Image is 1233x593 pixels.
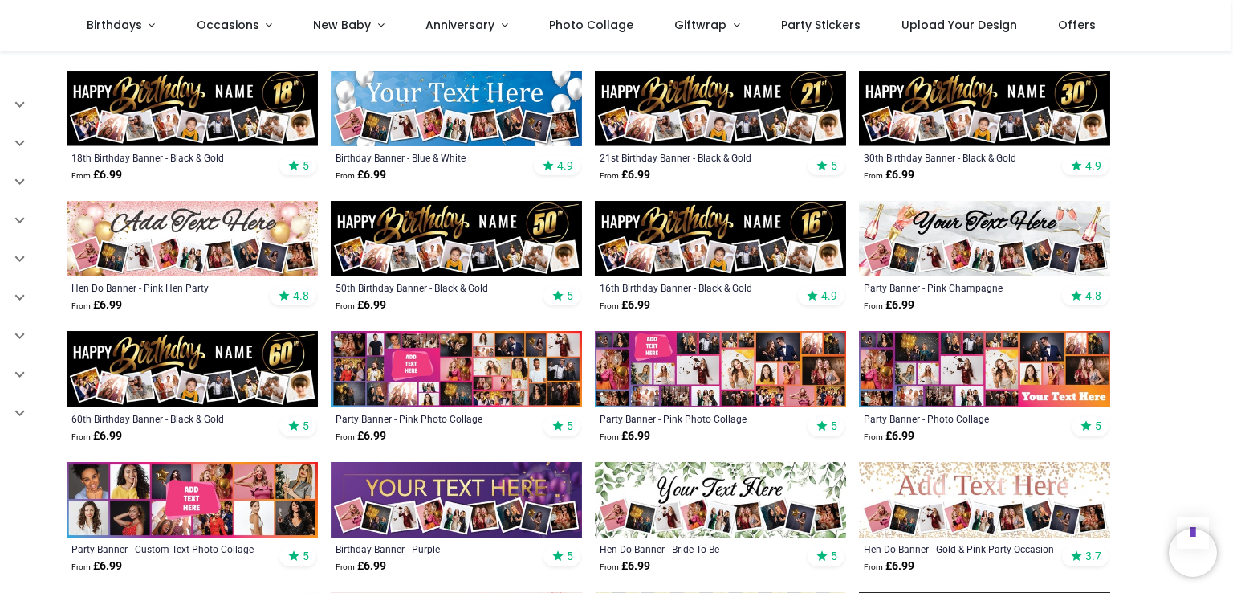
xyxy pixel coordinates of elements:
[821,288,837,303] span: 4.9
[336,301,355,310] span: From
[864,167,914,183] strong: £ 6.99
[336,562,355,571] span: From
[600,558,650,575] strong: £ 6.99
[1085,549,1101,563] span: 3.7
[197,17,259,33] span: Occasions
[71,281,265,294] a: Hen Do Banner - Pink Hen Party
[595,71,846,146] img: Personalised Happy 21st Birthday Banner - Black & Gold - Custom Name & 9 Photo Upload
[331,462,582,538] img: Personalised Happy Birthday Banner - Purple - 9 Photo Upload
[1095,419,1101,433] span: 5
[864,171,883,180] span: From
[336,151,529,164] a: Birthday Banner - Blue & White
[67,201,318,276] img: Personalised Hen Do Banner - Pink Hen Party - 9 Photo Upload
[303,419,309,433] span: 5
[71,301,91,310] span: From
[71,542,265,555] a: Party Banner - Custom Text Photo Collage
[1085,158,1101,173] span: 4.9
[336,432,355,441] span: From
[674,17,726,33] span: Giftwrap
[71,562,91,571] span: From
[864,297,914,313] strong: £ 6.99
[567,549,573,563] span: 5
[87,17,142,33] span: Birthdays
[864,412,1057,425] div: Party Banner - Photo Collage
[859,201,1110,276] img: Personalised Party Banner - Pink Champagne - 9 Photo Upload & Custom Text
[1085,288,1101,303] span: 4.8
[336,558,386,575] strong: £ 6.99
[831,158,837,173] span: 5
[600,297,650,313] strong: £ 6.99
[71,297,122,313] strong: £ 6.99
[336,428,386,444] strong: £ 6.99
[864,281,1057,294] a: Party Banner - Pink Champagne
[864,432,883,441] span: From
[600,428,650,444] strong: £ 6.99
[549,17,633,33] span: Photo Collage
[595,331,846,407] img: Personalised Party Banner - Pink Photo Collage - Custom Text & 25 Photo Upload
[71,151,265,164] a: 18th Birthday Banner - Black & Gold
[600,562,619,571] span: From
[600,151,793,164] a: 21st Birthday Banner - Black & Gold
[595,201,846,276] img: Personalised Happy 16th Birthday Banner - Black & Gold - Custom Name & 9 Photo Upload
[293,288,309,303] span: 4.8
[595,462,846,538] img: Personalised Hen Do Banner - Bride To Be - 9 Photo Upload
[1058,17,1096,33] span: Offers
[567,288,573,303] span: 5
[864,562,883,571] span: From
[67,331,318,407] img: Personalised Happy 60th Birthday Banner - Black & Gold - Custom Name & 9 Photo Upload
[557,158,573,173] span: 4.9
[71,558,122,575] strong: £ 6.99
[600,542,793,555] a: Hen Do Banner - Bride To Be
[859,331,1110,407] img: Personalised Party Banner - Photo Collage - 23 Photo Upload
[303,158,309,173] span: 5
[313,17,371,33] span: New Baby
[864,301,883,310] span: From
[1169,529,1217,577] iframe: Brevo live chat
[831,419,837,433] span: 5
[336,281,529,294] a: 50th Birthday Banner - Black & Gold
[600,301,619,310] span: From
[336,167,386,183] strong: £ 6.99
[303,549,309,563] span: 5
[71,412,265,425] a: 60th Birthday Banner - Black & Gold
[831,549,837,563] span: 5
[67,71,318,146] img: Personalised Happy 18th Birthday Banner - Black & Gold - Custom Name & 9 Photo Upload
[864,558,914,575] strong: £ 6.99
[781,17,861,33] span: Party Stickers
[600,432,619,441] span: From
[331,331,582,407] img: Personalised Party Banner - Pink Photo Collage - Add Text & 30 Photo Upload
[600,281,793,294] a: 16th Birthday Banner - Black & Gold
[336,412,529,425] a: Party Banner - Pink Photo Collage
[600,412,793,425] a: Party Banner - Pink Photo Collage
[71,432,91,441] span: From
[71,167,122,183] strong: £ 6.99
[859,462,1110,538] img: Personalised Hen Do Banner - Gold & Pink Party Occasion - 9 Photo Upload
[67,462,318,538] img: Personalised Party Banner - Custom Text Photo Collage - 12 Photo Upload
[425,17,494,33] span: Anniversary
[864,151,1057,164] a: 30th Birthday Banner - Black & Gold
[864,542,1057,555] a: Hen Do Banner - Gold & Pink Party Occasion
[331,201,582,276] img: Personalised Happy 50th Birthday Banner - Black & Gold - Custom Name & 9 Photo Upload
[901,17,1017,33] span: Upload Your Design
[336,297,386,313] strong: £ 6.99
[336,542,529,555] a: Birthday Banner - Purple
[71,171,91,180] span: From
[600,167,650,183] strong: £ 6.99
[600,171,619,180] span: From
[859,71,1110,146] img: Personalised Happy 30th Birthday Banner - Black & Gold - Custom Name & 9 Photo Upload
